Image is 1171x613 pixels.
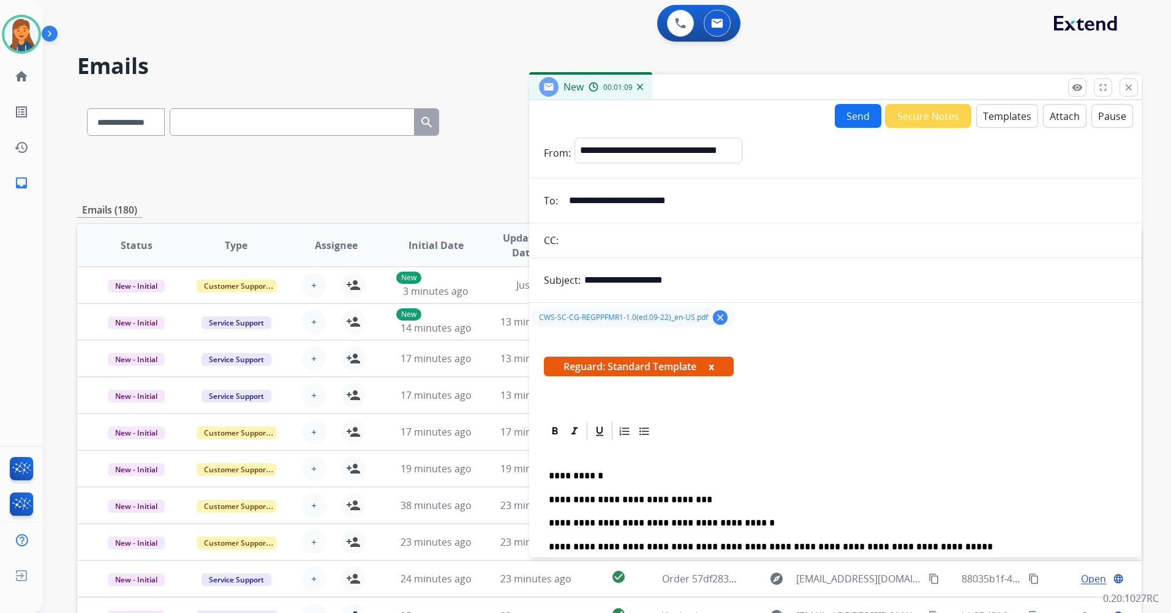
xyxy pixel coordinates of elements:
[311,425,317,439] span: +
[928,573,939,584] mat-icon: content_copy
[1028,573,1039,584] mat-icon: content_copy
[1081,571,1106,586] span: Open
[635,422,653,440] div: Bullet List
[401,388,472,402] span: 17 minutes ago
[401,572,472,585] span: 24 minutes ago
[500,535,571,549] span: 23 minutes ago
[225,238,247,253] span: Type
[611,570,626,584] mat-icon: check_circle
[121,238,152,253] span: Status
[108,426,165,439] span: New - Initial
[302,530,326,554] button: +
[197,500,276,513] span: Customer Support
[346,278,361,292] mat-icon: person_add
[1072,82,1083,93] mat-icon: remove_red_eye
[401,499,472,512] span: 38 minutes ago
[403,284,469,298] span: 3 minutes ago
[346,425,361,439] mat-icon: person_add
[108,390,165,403] span: New - Initial
[709,359,714,374] button: x
[108,316,165,329] span: New - Initial
[108,280,165,292] span: New - Initial
[311,498,317,513] span: +
[401,535,472,549] span: 23 minutes ago
[1091,104,1133,128] button: Pause
[500,462,571,475] span: 19 minutes ago
[500,572,571,585] span: 23 minutes ago
[662,572,878,585] span: Order 57df283d-cfe3-442b-b9b8-27acb72e10a0
[616,422,634,440] div: Ordered List
[311,351,317,366] span: +
[603,83,633,92] span: 00:01:09
[516,278,555,292] span: Just now
[201,573,271,586] span: Service Support
[4,17,39,51] img: avatar
[346,461,361,476] mat-icon: person_add
[311,461,317,476] span: +
[796,571,922,586] span: [EMAIL_ADDRESS][DOMAIN_NAME]
[539,313,708,322] span: CWS-SC-CG-REGPPFMR1-1.0(ed.09-22)_en-US.pdf
[769,571,784,586] mat-icon: explore
[14,105,29,119] mat-icon: list_alt
[544,357,734,376] span: Reguard: Standard Template
[197,426,276,439] span: Customer Support
[201,353,271,366] span: Service Support
[14,176,29,190] mat-icon: inbox
[401,462,472,475] span: 19 minutes ago
[14,140,29,155] mat-icon: history
[311,535,317,549] span: +
[346,535,361,549] mat-icon: person_add
[835,104,881,128] button: Send
[302,273,326,297] button: +
[715,312,726,323] mat-icon: clear
[108,573,165,586] span: New - Initial
[544,193,558,208] p: To:
[500,425,571,439] span: 17 minutes ago
[197,280,276,292] span: Customer Support
[563,80,584,94] span: New
[302,383,326,407] button: +
[401,425,472,439] span: 17 minutes ago
[302,567,326,591] button: +
[396,308,421,321] p: New
[77,202,142,218] p: Emails (180)
[1098,82,1109,93] mat-icon: fullscreen
[201,316,271,329] span: Service Support
[565,422,584,440] div: Italic
[544,233,559,248] p: CC:
[420,115,434,130] mat-icon: search
[396,272,421,284] p: New
[346,498,361,513] mat-icon: person_add
[500,315,571,329] span: 13 minutes ago
[315,238,358,253] span: Assignee
[201,390,271,403] span: Service Support
[590,422,609,440] div: Underline
[409,238,464,253] span: Initial Date
[302,456,326,481] button: +
[302,493,326,518] button: +
[108,353,165,366] span: New - Initial
[496,231,551,260] span: Updated Date
[885,104,971,128] button: Secure Notes
[77,54,1142,78] h2: Emails
[976,104,1038,128] button: Templates
[302,310,326,334] button: +
[544,273,581,288] p: Subject:
[311,571,317,586] span: +
[302,346,326,371] button: +
[962,572,1143,585] span: 88035b1f-4cf1-4faa-ba70-216d4c263e01
[197,537,276,549] span: Customer Support
[1043,104,1086,128] button: Attach
[500,499,571,512] span: 23 minutes ago
[346,351,361,366] mat-icon: person_add
[401,321,472,335] span: 14 minutes ago
[108,500,165,513] span: New - Initial
[500,352,571,365] span: 13 minutes ago
[346,388,361,403] mat-icon: person_add
[302,420,326,444] button: +
[197,463,276,476] span: Customer Support
[1103,591,1159,606] p: 0.20.1027RC
[108,463,165,476] span: New - Initial
[311,278,317,292] span: +
[500,388,571,402] span: 13 minutes ago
